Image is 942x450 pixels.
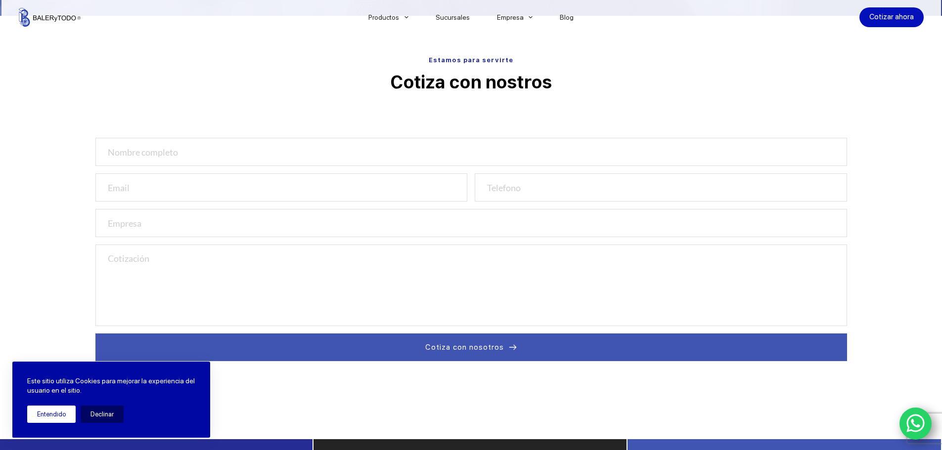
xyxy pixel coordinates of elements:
p: Este sitio utiliza Cookies para mejorar la experiencia del usuario en el sitio. [27,376,195,396]
img: Balerytodo [19,8,81,27]
a: Cotizar ahora [859,7,924,27]
input: Email [95,173,468,202]
button: Cotiza con nosotros [95,333,847,361]
span: Estamos para servirte [429,56,513,64]
span: Cotiza con nosotros [425,341,504,353]
input: Telefono [475,173,847,202]
button: Entendido [27,406,76,423]
input: Empresa [95,209,847,237]
input: Nombre completo [95,138,847,166]
button: Declinar [81,406,124,423]
a: WhatsApp [899,408,932,440]
p: Cotiza con nostros [95,70,847,95]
